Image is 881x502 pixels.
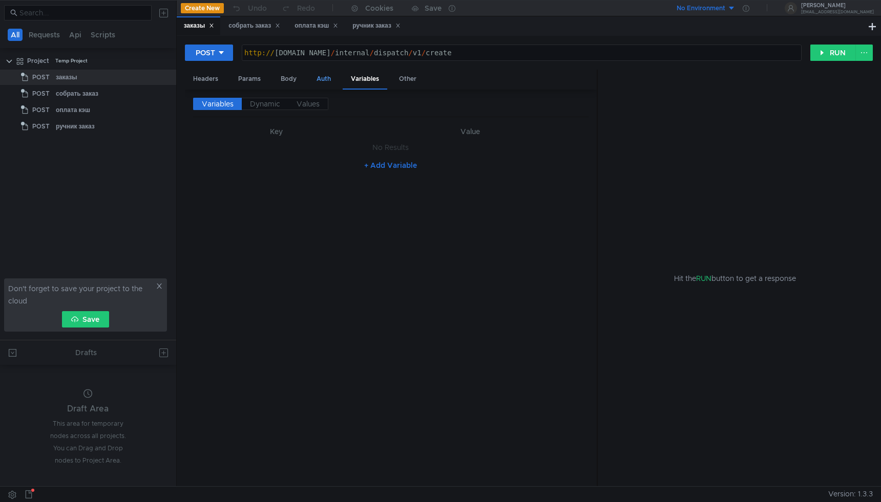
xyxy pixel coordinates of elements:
button: Create New [181,3,224,13]
span: Don't forget to save your project to the cloud [8,282,154,307]
th: Value [360,125,580,138]
span: Version: 1.3.3 [828,487,873,501]
div: Headers [185,70,226,89]
div: оплата кэш [56,102,90,118]
div: Auth [308,70,339,89]
div: ручник заказ [352,20,401,31]
button: Requests [26,29,63,41]
span: POST [32,86,50,101]
div: Temp Project [55,53,88,69]
span: Hit the button to get a response [674,273,796,284]
button: Redo [274,1,322,16]
button: Scripts [88,29,118,41]
div: заказы [184,20,215,31]
div: Drafts [75,346,97,359]
button: POST [185,45,233,61]
input: Search... [19,7,145,18]
div: заказы [56,70,77,85]
div: POST [196,47,215,58]
div: Variables [343,70,387,90]
button: RUN [810,45,856,61]
div: собрать заказ [228,20,280,31]
span: RUN [696,274,711,283]
span: Dynamic [250,99,280,108]
button: + Add Variable [356,157,425,173]
button: Save [62,311,109,328]
div: No Environment [677,4,725,13]
span: Values [297,99,320,108]
div: Project [27,53,49,69]
button: All [8,29,23,41]
div: [EMAIL_ADDRESS][DOMAIN_NAME] [801,10,874,14]
div: ручник заказ [56,119,95,134]
div: Params [230,70,269,89]
div: Undo [248,2,267,14]
div: Body [272,70,305,89]
span: POST [32,102,50,118]
div: собрать заказ [56,86,98,101]
span: Variables [202,99,234,108]
nz-embed-empty: No Results [372,143,409,152]
div: Cookies [365,2,393,14]
div: [PERSON_NAME] [801,3,874,8]
button: Api [66,29,85,41]
div: Save [425,5,442,12]
button: Undo [224,1,274,16]
th: Key [193,125,360,138]
div: оплата кэш [295,20,338,31]
span: POST [32,119,50,134]
span: POST [32,70,50,85]
div: Other [391,70,425,89]
div: Redo [297,2,315,14]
